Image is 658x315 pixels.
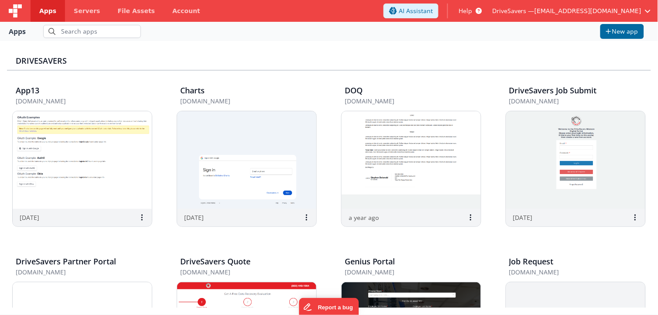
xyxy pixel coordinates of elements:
[16,257,116,266] h3: DriveSavers Partner Portal
[492,7,651,15] button: DriveSavers — [EMAIL_ADDRESS][DOMAIN_NAME]
[509,86,597,95] h3: DriveSavers Job Submit
[509,98,624,104] h5: [DOMAIN_NAME]
[345,98,459,104] h5: [DOMAIN_NAME]
[16,269,130,275] h5: [DOMAIN_NAME]
[74,7,100,15] span: Servers
[513,213,533,222] p: [DATE]
[509,257,554,266] h3: Job Request
[349,213,379,222] p: a year ago
[492,7,535,15] span: DriveSavers —
[384,3,439,18] button: AI Assistant
[535,7,641,15] span: [EMAIL_ADDRESS][DOMAIN_NAME]
[16,98,130,104] h5: [DOMAIN_NAME]
[180,257,250,266] h3: DriveSavers Quote
[184,213,204,222] p: [DATE]
[399,7,433,15] span: AI Assistant
[509,269,624,275] h5: [DOMAIN_NAME]
[43,25,141,38] input: Search apps
[345,257,395,266] h3: Genius Portal
[180,98,295,104] h5: [DOMAIN_NAME]
[345,269,459,275] h5: [DOMAIN_NAME]
[9,26,26,37] div: Apps
[16,86,39,95] h3: App13
[180,86,205,95] h3: Charts
[39,7,56,15] span: Apps
[345,86,363,95] h3: DOQ
[459,7,472,15] span: Help
[16,57,642,65] h3: DriveSavers
[118,7,155,15] span: File Assets
[600,24,644,39] button: New app
[20,213,39,222] p: [DATE]
[180,269,295,275] h5: [DOMAIN_NAME]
